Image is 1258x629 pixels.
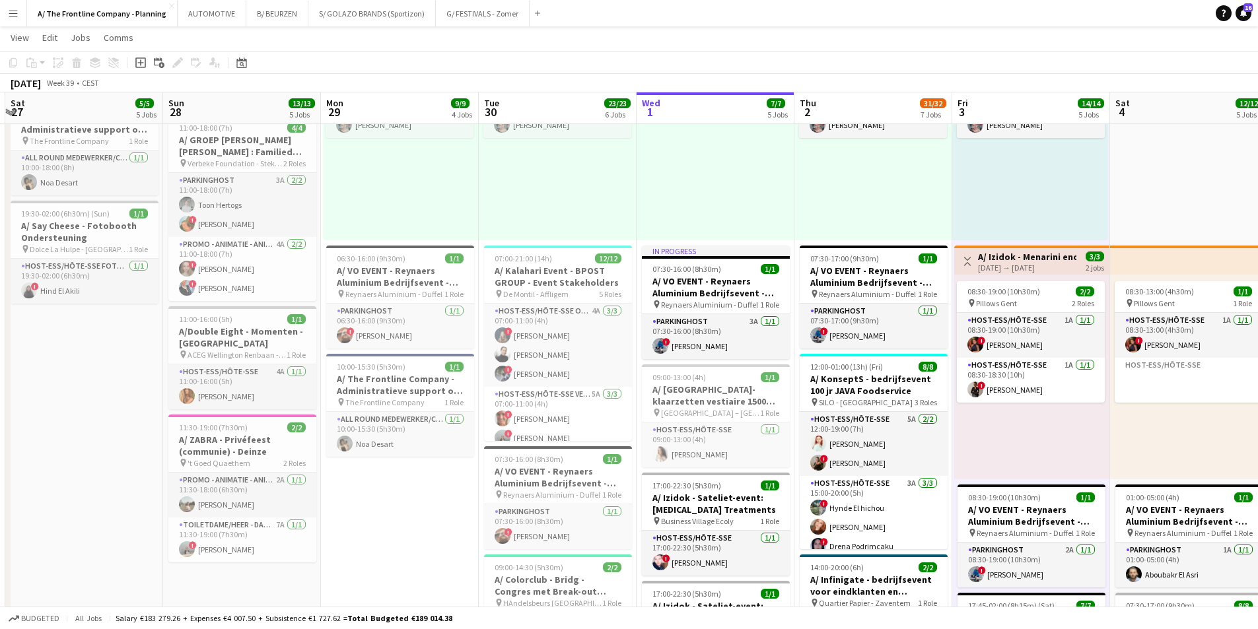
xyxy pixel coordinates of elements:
a: Edit [37,29,63,46]
span: 16 [1243,3,1253,12]
button: S/ GOLAZO BRANDS (Sportizon) [308,1,436,26]
button: B/ BEURZEN [246,1,308,26]
button: G/ FESTIVALS - Zomer [436,1,530,26]
a: 16 [1236,5,1251,21]
span: Comms [104,32,133,44]
a: Comms [98,29,139,46]
span: Budgeted [21,614,59,623]
button: A/ The Frontline Company - Planning [27,1,178,26]
a: View [5,29,34,46]
span: Total Budgeted €189 014.38 [347,613,452,623]
span: Jobs [71,32,90,44]
span: All jobs [73,613,104,623]
a: Jobs [65,29,96,46]
span: Edit [42,32,57,44]
span: View [11,32,29,44]
span: Week 39 [44,78,77,88]
button: AUTOMOTIVE [178,1,246,26]
div: [DATE] [11,77,41,90]
div: Salary €183 279.26 + Expenses €4 007.50 + Subsistence €1 727.62 = [116,613,452,623]
button: Budgeted [7,611,61,626]
div: CEST [82,78,99,88]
